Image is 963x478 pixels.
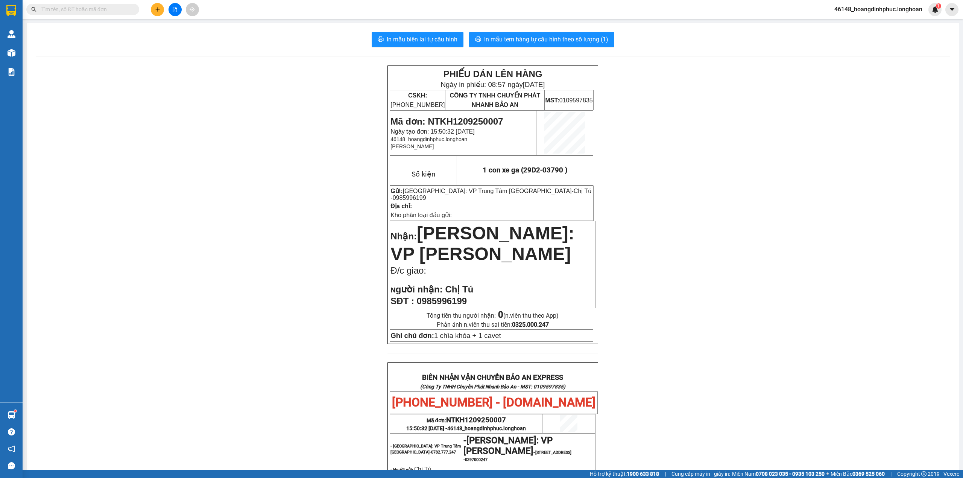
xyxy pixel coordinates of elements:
[936,3,941,9] sup: 1
[590,470,659,478] span: Hỗ trợ kỹ thuật:
[186,3,199,16] button: aim
[512,321,549,328] strong: 0325.000.247
[390,203,412,209] strong: Địa chỉ:
[169,3,182,16] button: file-add
[498,309,503,320] strong: 0
[756,471,825,477] strong: 0708 023 035 - 0935 103 250
[8,428,15,435] span: question-circle
[463,435,553,456] span: [PERSON_NAME]: VP [PERSON_NAME]
[8,30,15,38] img: warehouse-icon
[8,49,15,57] img: warehouse-icon
[732,470,825,478] span: Miền Nam
[390,332,501,339] span: 1 chìa khóa + 1 cavet
[378,36,384,43] span: printer
[41,5,130,14] input: Tìm tên, số ĐT hoặc mã đơn
[440,81,545,88] span: Ngày in phiếu: 08:57 ngày
[390,296,414,306] strong: SĐT :
[545,97,559,104] strong: MST:
[390,212,452,218] span: Kho phân loại đầu gửi:
[408,92,427,99] strong: CSKH:
[190,7,195,12] span: aim
[6,5,16,16] img: logo-vxr
[390,444,461,455] span: - [GEOGRAPHIC_DATA]: VP Trung Tâm [GEOGRAPHIC_DATA]-
[392,395,595,409] span: [PHONE_NUMBER] - [DOMAIN_NAME]
[523,81,545,88] span: [DATE]
[412,170,435,178] span: Số kiện
[431,450,456,455] span: 0782.777.247
[393,195,426,201] span: 0985996199
[498,312,559,319] span: (n.viên thu theo App)
[390,223,574,264] span: [PERSON_NAME]: VP [PERSON_NAME]
[465,457,488,462] span: 0397000247
[8,68,15,76] img: solution-icon
[420,384,565,390] strong: (Công Ty TNHH Chuyển Phát Nhanh Bảo An - MST: 0109597835)
[945,3,958,16] button: caret-down
[390,188,591,201] span: -
[390,188,591,201] span: Chị Tú -
[949,6,955,13] span: caret-down
[8,462,15,469] span: message
[372,32,463,47] button: printerIn mẫu biên lai tự cấu hình
[8,445,15,452] span: notification
[406,425,526,431] span: 15:50:32 [DATE] -
[31,7,36,12] span: search
[665,470,666,478] span: |
[469,32,614,47] button: printerIn mẫu tem hàng tự cấu hình theo số lượng (1)
[545,97,592,104] span: 0109597835
[427,417,506,423] span: Mã đơn:
[483,166,568,174] span: 1 con xe ga (29D2-03790 )
[937,3,940,9] span: 1
[463,435,466,446] span: -
[826,472,829,475] span: ⚪️
[446,416,506,424] span: NTKH1209250007
[390,286,442,294] strong: N
[921,471,927,476] span: copyright
[437,321,549,328] span: Phản ánh n.viên thu sai tiền:
[852,471,885,477] strong: 0369 525 060
[422,373,563,382] strong: BIÊN NHẬN VẬN CHUYỂN BẢO AN EXPRESS
[484,35,608,44] span: In mẫu tem hàng tự cấu hình theo số lượng (1)
[390,136,467,142] span: 46148_hoangdinhphuc.longhoan
[14,410,17,412] sup: 1
[390,265,426,276] span: Đ/c giao:
[390,128,474,135] span: Ngày tạo đơn: 15:50:32 [DATE]
[155,7,160,12] span: plus
[390,231,417,241] span: Nhận:
[403,188,572,194] span: [GEOGRAPHIC_DATA]: VP Trung Tâm [GEOGRAPHIC_DATA]
[828,5,928,14] span: 46148_hoangdinhphuc.longhoan
[443,69,542,79] strong: PHIẾU DÁN LÊN HÀNG
[475,36,481,43] span: printer
[151,3,164,16] button: plus
[390,467,413,472] strong: - Người gửi:
[890,470,892,478] span: |
[671,470,730,478] span: Cung cấp máy in - giấy in:
[447,425,526,431] span: 46148_hoangdinhphuc.longhoan
[417,296,467,306] span: 0985996199
[387,35,457,44] span: In mẫu biên lai tự cấu hình
[445,284,473,294] span: Chị Tú
[396,284,443,294] span: gười nhận:
[831,470,885,478] span: Miền Bắc
[390,92,445,108] span: [PHONE_NUMBER]
[8,411,15,419] img: warehouse-icon
[390,188,403,194] strong: Gửi:
[463,439,571,462] span: -
[427,312,559,319] span: Tổng tiền thu người nhận:
[390,116,503,126] span: Mã đơn: NTKH1209250007
[627,471,659,477] strong: 1900 633 818
[172,7,178,12] span: file-add
[390,332,434,339] strong: Ghi chú đơn:
[390,143,434,149] span: [PERSON_NAME]
[450,92,540,108] span: CÔNG TY TNHH CHUYỂN PHÁT NHANH BẢO AN
[932,6,939,13] img: icon-new-feature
